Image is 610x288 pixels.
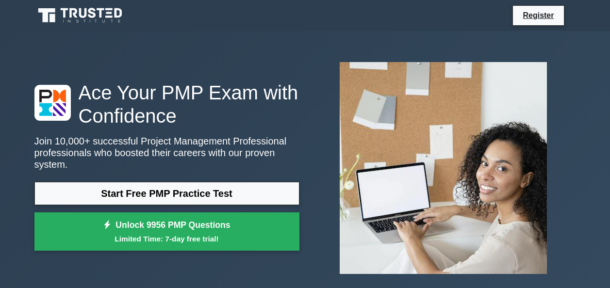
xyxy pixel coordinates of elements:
small: Limited Time: 7-day free trial! [47,233,287,244]
h1: Ace Your PMP Exam with Confidence [34,81,299,128]
a: Start Free PMP Practice Test [34,182,299,205]
a: Register [517,9,560,21]
p: Join 10,000+ successful Project Management Professional professionals who boosted their careers w... [34,135,299,170]
a: Unlock 9956 PMP QuestionsLimited Time: 7-day free trial! [34,212,299,251]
